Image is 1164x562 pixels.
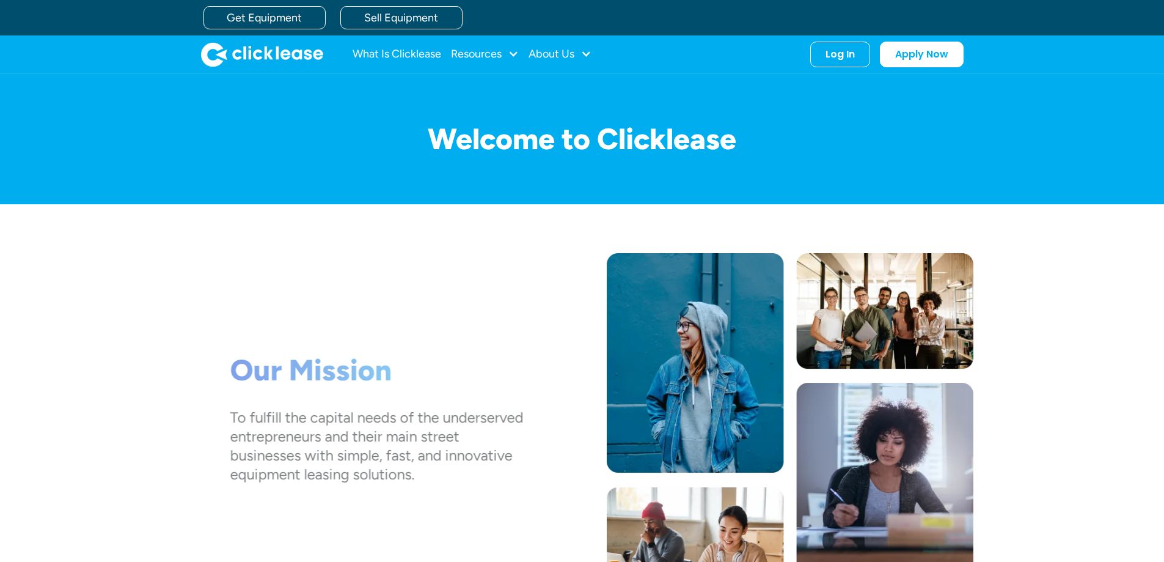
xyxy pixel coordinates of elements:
a: home [201,42,323,67]
img: Clicklease logo [201,42,323,67]
div: Log In [825,48,855,61]
a: Sell Equipment [340,6,463,29]
h1: Welcome to Clicklease [191,123,973,155]
a: What Is Clicklease [353,42,441,67]
a: Get Equipment [203,6,326,29]
div: Resources [451,42,519,67]
div: To fulfill the capital needs of the underserved entrepreneurs and their main street businesses wi... [230,407,523,484]
div: About Us [529,42,591,67]
h1: Our Mission [230,353,523,388]
a: Apply Now [880,42,964,67]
